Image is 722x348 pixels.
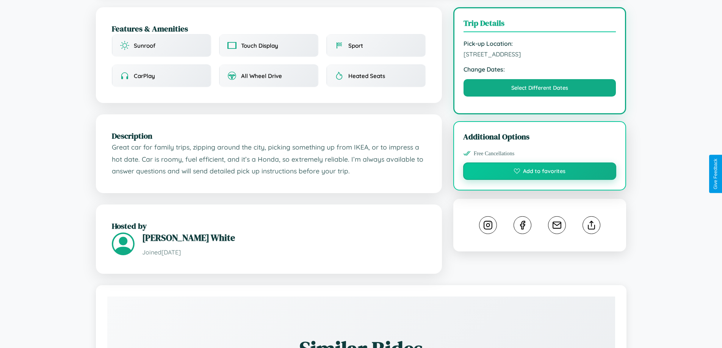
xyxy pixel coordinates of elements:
[464,79,616,97] button: Select Different Dates
[142,231,426,244] h3: [PERSON_NAME] White
[112,23,426,34] h2: Features & Amenities
[112,220,426,231] h2: Hosted by
[134,42,155,49] span: Sunroof
[464,66,616,73] strong: Change Dates:
[713,159,718,189] div: Give Feedback
[463,162,617,180] button: Add to favorites
[464,17,616,32] h3: Trip Details
[464,40,616,47] strong: Pick-up Location:
[464,50,616,58] span: [STREET_ADDRESS]
[142,247,426,258] p: Joined [DATE]
[241,72,282,80] span: All Wheel Drive
[463,131,617,142] h3: Additional Options
[112,141,426,177] p: Great car for family trips, zipping around the city, picking something up from IKEA, or to impres...
[241,42,278,49] span: Touch Display
[348,72,385,80] span: Heated Seats
[474,150,515,157] span: Free Cancellations
[134,72,155,80] span: CarPlay
[112,130,426,141] h2: Description
[348,42,363,49] span: Sport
